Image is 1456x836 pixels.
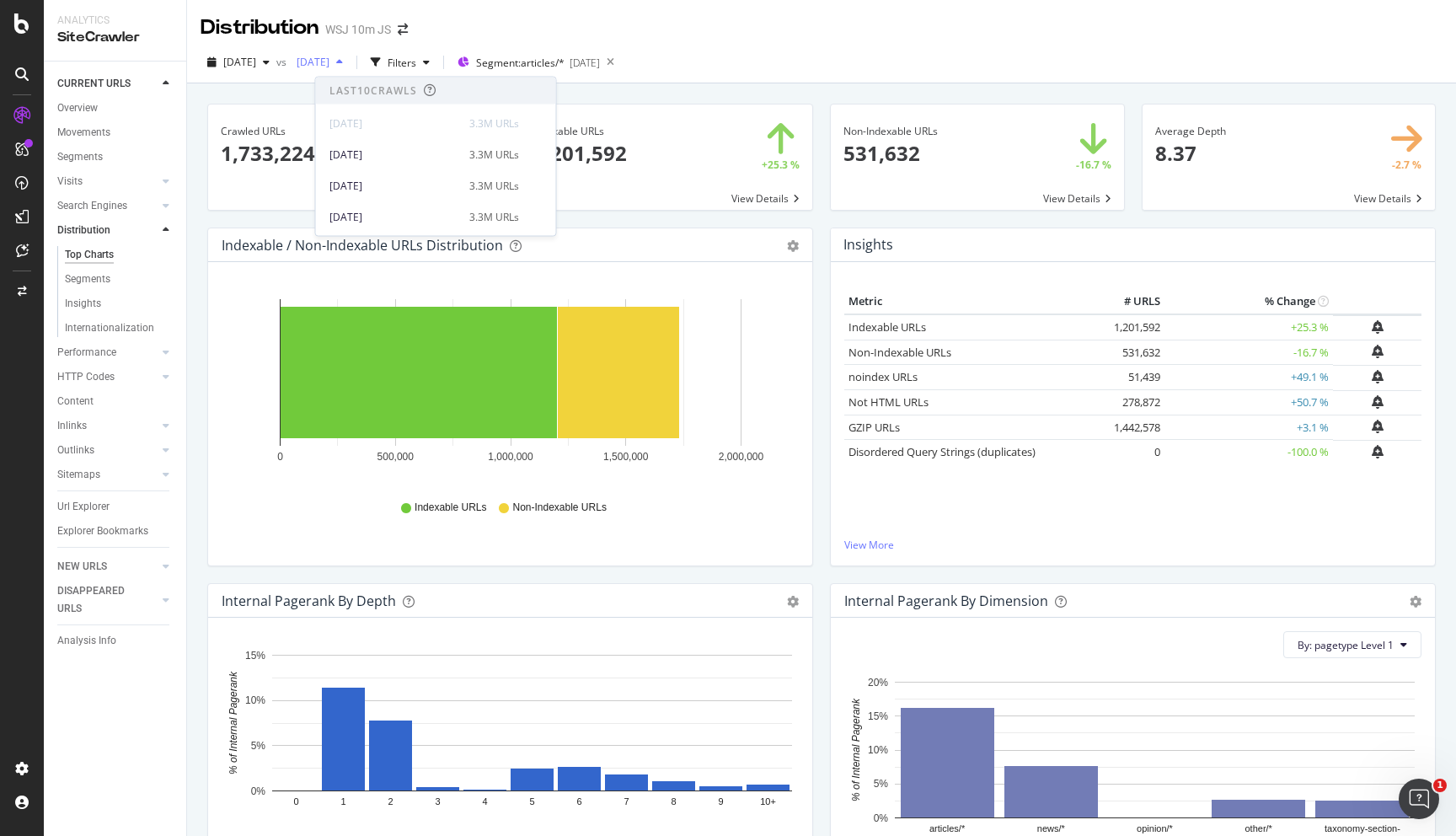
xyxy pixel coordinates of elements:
[57,197,127,215] div: Search Engines
[874,779,889,790] text: 5%
[787,596,799,608] div: gear
[57,28,173,47] div: SiteCrawler
[57,173,83,190] div: Visits
[57,393,94,410] div: Content
[57,442,94,459] div: Outlinks
[57,124,110,142] div: Movements
[451,49,600,76] button: Segment:articles/*[DATE]
[1372,345,1384,358] div: bell-plus
[1164,365,1333,390] td: +49.1 %
[848,444,1036,459] a: Disordered Query Strings (duplicates)
[868,744,888,756] text: 10%
[476,56,565,70] span: Segment: articles/*
[1372,445,1384,458] div: bell-plus
[57,344,158,362] a: Performance
[223,55,256,69] span: 2025 Aug. 16th
[848,420,900,435] a: GZIP URLs
[1372,370,1384,383] div: bell-plus
[57,498,110,516] div: Url Explorer
[848,345,951,360] a: Non-Indexable URLs
[576,797,581,807] text: 6
[57,582,158,618] a: DISAPPEARED URLS
[1164,390,1333,415] td: +50.7 %
[57,417,158,435] a: Inlinks
[512,501,606,515] span: Non-Indexable URLs
[201,49,276,76] button: [DATE]
[57,582,142,618] div: DISAPPEARED URLS
[329,209,459,224] div: [DATE]
[57,466,100,484] div: Sitemaps
[1399,779,1439,819] iframe: Intercom live chat
[65,295,174,313] a: Insights
[1372,320,1384,334] div: bell-plus
[57,498,174,516] a: Url Explorer
[222,289,799,485] svg: A chart.
[529,797,534,807] text: 5
[435,797,440,807] text: 3
[1164,314,1333,340] td: +25.3 %
[844,592,1048,609] div: Internal Pagerank By Dimension
[364,49,436,76] button: Filters
[1097,440,1164,465] td: 0
[57,99,174,117] a: Overview
[227,671,239,774] text: % of Internal Pagerank
[843,233,893,256] h4: Insights
[1283,631,1421,658] button: By: pagetype Level 1
[844,538,1421,552] a: View More
[1097,390,1164,415] td: 278,872
[1325,824,1400,834] text: taxonomy-section-
[57,222,110,239] div: Distribution
[222,592,396,609] div: Internal Pagerank by Depth
[276,55,290,69] span: vs
[65,319,174,337] a: Internationalization
[1164,440,1333,465] td: -100.0 %
[222,237,503,254] div: Indexable / Non-Indexable URLs Distribution
[57,173,158,190] a: Visits
[398,24,408,35] div: arrow-right-arrow-left
[290,55,329,69] span: 2025 Mar. 22nd
[329,115,459,131] div: [DATE]
[603,451,649,463] text: 1,500,000
[57,632,174,650] a: Analysis Info
[787,240,799,252] div: gear
[388,56,416,70] div: Filters
[277,451,283,463] text: 0
[65,271,110,288] div: Segments
[1245,824,1272,834] text: other/*
[329,83,417,98] div: Last 10 Crawls
[57,466,158,484] a: Sitemaps
[1372,395,1384,409] div: bell-plus
[57,75,131,93] div: CURRENT URLS
[65,295,101,313] div: Insights
[57,558,107,576] div: NEW URLS
[57,197,158,215] a: Search Engines
[469,178,519,193] div: 3.3M URLs
[848,394,929,410] a: Not HTML URLs
[251,785,266,797] text: 0%
[1097,314,1164,340] td: 1,201,592
[1097,340,1164,365] td: 531,632
[671,797,676,807] text: 8
[325,21,391,38] div: WSJ 10m JS
[929,824,966,834] text: articles/*
[718,797,723,807] text: 9
[245,695,265,707] text: 10%
[290,49,350,76] button: [DATE]
[1298,638,1394,652] span: By: pagetype Level 1
[329,178,459,193] div: [DATE]
[57,148,103,166] div: Segments
[65,319,154,337] div: Internationalization
[469,115,519,131] div: 3.3M URLs
[57,558,158,576] a: NEW URLS
[57,148,174,166] a: Segments
[340,797,345,807] text: 1
[469,209,519,224] div: 3.3M URLs
[57,13,173,28] div: Analytics
[469,147,519,162] div: 3.3M URLs
[57,522,148,540] div: Explorer Bookmarks
[245,650,265,662] text: 15%
[1137,824,1174,834] text: opinion/*
[868,677,888,689] text: 20%
[65,246,174,264] a: Top Charts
